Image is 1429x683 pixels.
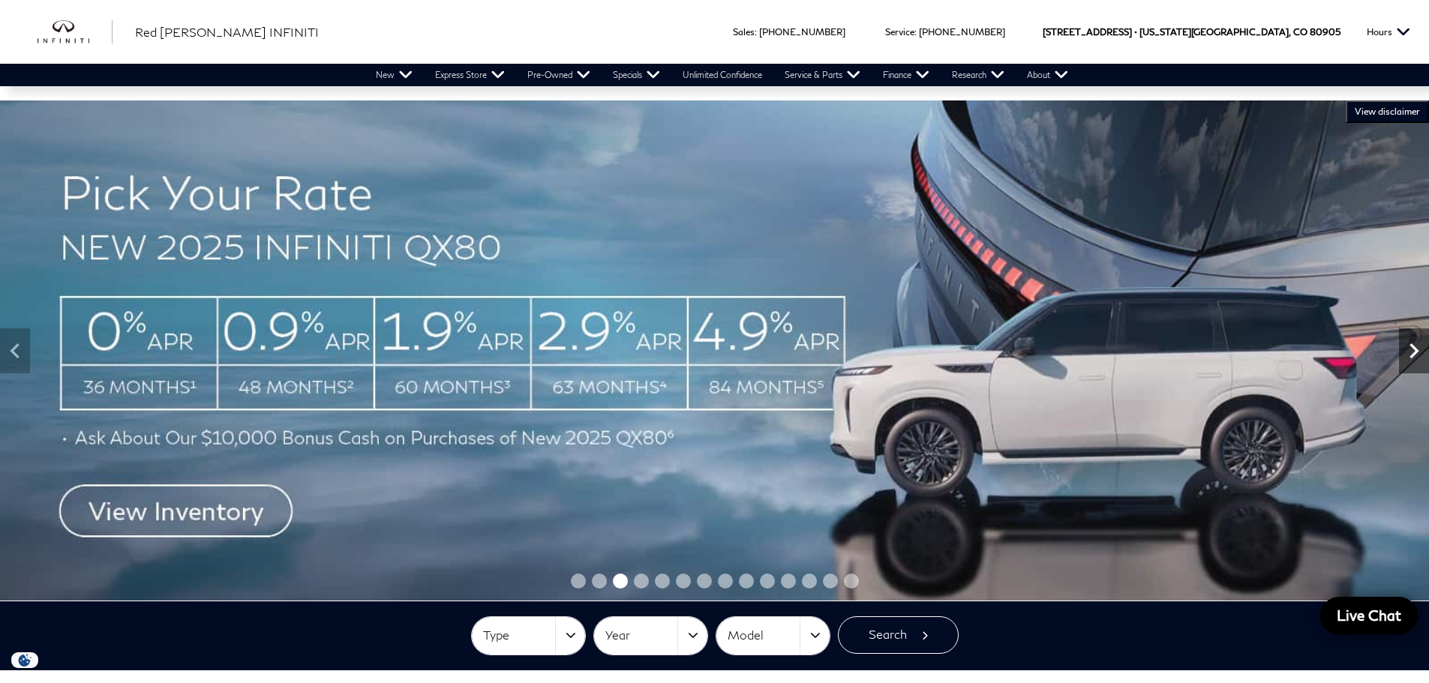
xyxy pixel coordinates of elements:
[1399,328,1429,373] div: Next
[8,652,42,668] img: Opt-Out Icon
[135,25,319,39] span: Red [PERSON_NAME] INFINITI
[592,574,607,589] span: Go to slide 2
[697,574,712,589] span: Go to slide 7
[844,574,859,589] span: Go to slide 14
[602,64,671,86] a: Specials
[1355,106,1420,118] span: VIEW DISCLAIMER
[472,617,585,655] button: Type
[671,64,773,86] a: Unlimited Confidence
[613,574,628,589] span: Go to slide 3
[1320,597,1418,634] a: Live Chat
[634,574,649,589] span: Go to slide 4
[1043,26,1340,37] a: [STREET_ADDRESS] • [US_STATE][GEOGRAPHIC_DATA], CO 80905
[655,574,670,589] span: Go to slide 5
[733,26,755,37] span: Sales
[872,64,941,86] a: Finance
[728,623,800,648] span: Model
[516,64,602,86] a: Pre-Owned
[759,26,845,37] a: [PHONE_NUMBER]
[38,20,113,44] a: infiniti
[38,20,113,44] img: INFINITI
[885,26,914,37] span: Service
[760,574,775,589] span: Go to slide 10
[1329,606,1409,625] span: Live Chat
[716,617,830,655] button: Model
[676,574,691,589] span: Go to slide 6
[823,574,838,589] span: Go to slide 13
[773,64,872,86] a: Service & Parts
[781,574,796,589] span: Go to slide 11
[1016,64,1079,86] a: About
[424,64,516,86] a: Express Store
[718,574,733,589] span: Go to slide 8
[571,574,586,589] span: Go to slide 1
[605,623,677,648] span: Year
[919,26,1005,37] a: [PHONE_NUMBER]
[802,574,817,589] span: Go to slide 12
[739,574,754,589] span: Go to slide 9
[914,26,917,37] span: :
[594,617,707,655] button: Year
[365,64,424,86] a: New
[1346,100,1429,123] button: VIEW DISCLAIMER
[941,64,1016,86] a: Research
[755,26,757,37] span: :
[483,623,555,648] span: Type
[8,652,42,668] section: Click to Open Cookie Consent Modal
[838,616,959,654] button: Search
[365,64,1079,86] nav: Main Navigation
[135,23,319,41] a: Red [PERSON_NAME] INFINITI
